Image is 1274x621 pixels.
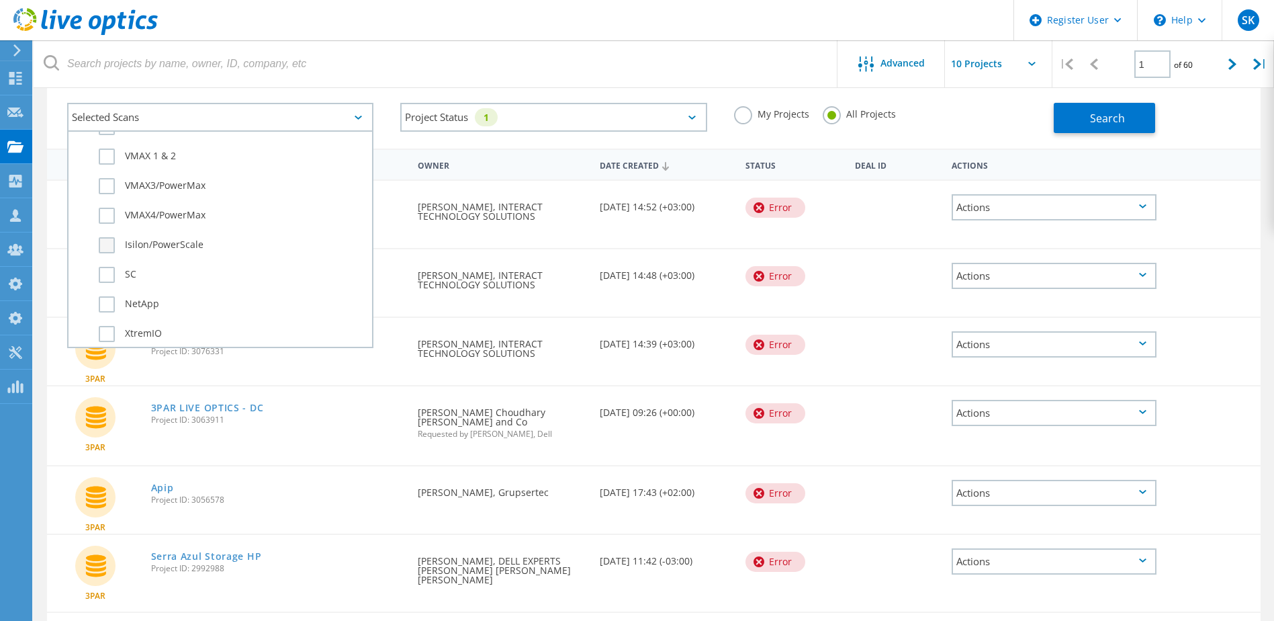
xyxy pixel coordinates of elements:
label: SC [99,267,365,283]
span: 3PAR [85,524,105,532]
div: [PERSON_NAME], INTERACT TECHNOLOGY SOLUTIONS [411,318,593,372]
div: Error [745,335,805,355]
span: Project ID: 3076331 [151,347,405,356]
div: [PERSON_NAME], DELL EXPERTS [PERSON_NAME] [PERSON_NAME] [PERSON_NAME] [411,535,593,598]
span: Project ID: 3056578 [151,496,405,504]
svg: \n [1154,14,1166,26]
div: Owner [411,152,593,177]
div: [DATE] 09:26 (+00:00) [593,386,739,431]
span: Project ID: 3063911 [151,416,405,424]
span: Advanced [880,58,925,68]
div: Actions [952,400,1156,426]
div: 1 [475,108,498,126]
label: XtremIO [99,326,365,342]
div: [DATE] 14:48 (+03:00) [593,249,739,294]
div: Actions [952,548,1156,575]
div: Error [745,403,805,423]
a: Apip [151,483,174,493]
div: [DATE] 11:42 (-03:00) [593,535,739,579]
span: 3PAR [85,444,105,452]
button: Search [1054,103,1155,133]
div: Selected Scans [67,103,373,132]
div: [DATE] 17:43 (+02:00) [593,466,739,511]
div: [DATE] 14:52 (+03:00) [593,181,739,225]
div: Actions [952,331,1156,358]
span: Requested by [PERSON_NAME], Dell [418,430,586,438]
a: 3PAR LIVE OPTICS - DC [151,403,264,413]
label: VMAX 1 & 2 [99,149,365,165]
div: Actions [952,480,1156,506]
div: Status [739,152,848,177]
label: My Projects [734,106,809,119]
span: SK [1242,15,1255,26]
span: Project ID: 2992988 [151,565,405,573]
span: 3PAR [85,375,105,383]
label: VMAX3/PowerMax [99,178,365,194]
div: Deal Id [848,152,946,177]
div: [PERSON_NAME], INTERACT TECHNOLOGY SOLUTIONS [411,249,593,303]
div: [PERSON_NAME], Grupsertec [411,466,593,511]
div: Error [745,483,805,503]
div: [PERSON_NAME], INTERACT TECHNOLOGY SOLUTIONS [411,181,593,235]
div: Date Created [593,152,739,177]
div: Error [745,198,805,218]
div: Error [745,552,805,572]
input: Search projects by name, owner, ID, company, etc [34,40,838,87]
div: Actions [952,194,1156,220]
div: Actions [945,152,1163,177]
label: VMAX4/PowerMax [99,208,365,224]
a: Serra Azul Storage HP [151,552,262,561]
label: NetApp [99,296,365,313]
div: [PERSON_NAME] Choudhary [PERSON_NAME] and Co [411,386,593,452]
div: | [1246,40,1274,88]
span: Search [1090,111,1125,126]
span: of 60 [1174,59,1193,71]
div: Project Status [400,103,707,132]
div: Actions [952,263,1156,289]
div: | [1052,40,1080,88]
span: 3PAR [85,592,105,600]
div: Error [745,266,805,286]
label: All Projects [823,106,896,119]
div: [DATE] 14:39 (+03:00) [593,318,739,362]
label: Isilon/PowerScale [99,237,365,253]
a: Live Optics Dashboard [13,28,158,38]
